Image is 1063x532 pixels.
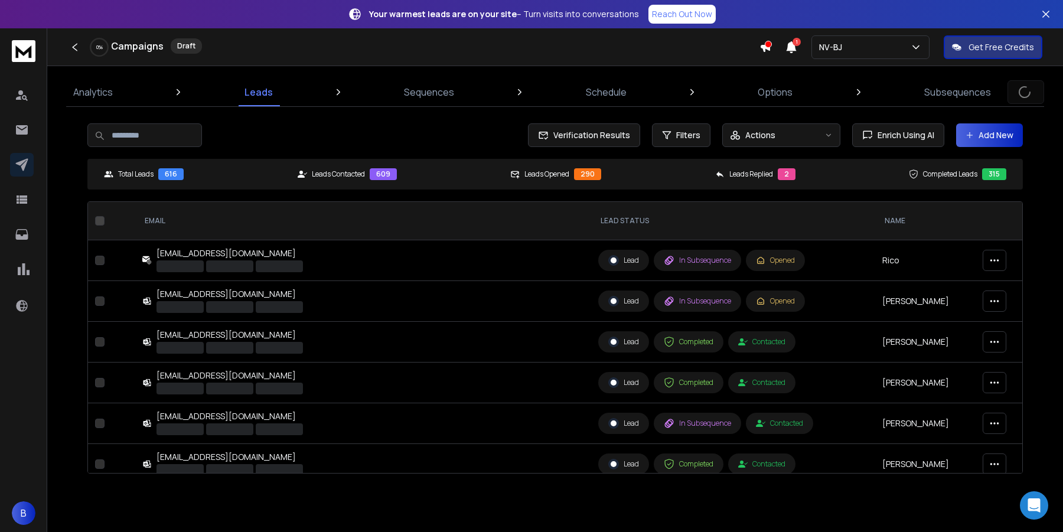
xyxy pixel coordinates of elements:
[819,41,847,53] p: NV-BJ
[118,169,154,179] p: Total Leads
[312,169,365,179] p: Leads Contacted
[404,85,454,99] p: Sequences
[369,8,517,19] strong: Your warmest leads are on your site
[237,78,280,106] a: Leads
[873,129,934,141] span: Enrich Using AI
[608,377,639,388] div: Lead
[738,337,785,347] div: Contacted
[852,123,944,147] button: Enrich Using AI
[664,337,713,347] div: Completed
[586,85,627,99] p: Schedule
[652,8,712,20] p: Reach Out Now
[12,501,35,525] button: B
[778,168,795,180] div: 2
[397,78,461,106] a: Sequences
[652,123,710,147] button: Filters
[875,403,976,444] td: [PERSON_NAME]
[756,419,803,428] div: Contacted
[969,41,1034,53] p: Get Free Credits
[244,85,273,99] p: Leads
[524,169,569,179] p: Leads Opened
[664,296,731,306] div: In Subsequence
[73,85,113,99] p: Analytics
[370,168,397,180] div: 609
[751,78,800,106] a: Options
[664,377,713,388] div: Completed
[608,459,639,469] div: Lead
[793,38,801,46] span: 1
[875,281,976,322] td: [PERSON_NAME]
[756,256,795,265] div: Opened
[574,168,601,180] div: 290
[982,168,1006,180] div: 315
[549,129,630,141] span: Verification Results
[156,410,303,422] div: [EMAIL_ADDRESS][DOMAIN_NAME]
[664,418,731,429] div: In Subsequence
[738,378,785,387] div: Contacted
[156,288,303,300] div: [EMAIL_ADDRESS][DOMAIN_NAME]
[579,78,634,106] a: Schedule
[676,129,700,141] span: Filters
[608,255,639,266] div: Lead
[944,35,1042,59] button: Get Free Credits
[608,337,639,347] div: Lead
[875,202,976,240] th: NAME
[12,40,35,62] img: logo
[171,38,202,54] div: Draft
[1020,491,1048,520] div: Open Intercom Messenger
[917,78,998,106] a: Subsequences
[608,418,639,429] div: Lead
[135,202,591,240] th: EMAIL
[956,123,1023,147] button: Add New
[156,370,303,381] div: [EMAIL_ADDRESS][DOMAIN_NAME]
[924,85,991,99] p: Subsequences
[756,296,795,306] div: Opened
[875,322,976,363] td: [PERSON_NAME]
[111,39,164,53] h1: Campaigns
[664,255,731,266] div: In Subsequence
[528,123,640,147] button: Verification Results
[156,451,303,463] div: [EMAIL_ADDRESS][DOMAIN_NAME]
[875,444,976,485] td: [PERSON_NAME]
[875,240,976,281] td: Rico
[158,168,184,180] div: 616
[96,44,103,51] p: 0 %
[664,459,713,469] div: Completed
[369,8,639,20] p: – Turn visits into conversations
[156,247,303,259] div: [EMAIL_ADDRESS][DOMAIN_NAME]
[923,169,977,179] p: Completed Leads
[875,363,976,403] td: [PERSON_NAME]
[156,329,303,341] div: [EMAIL_ADDRESS][DOMAIN_NAME]
[648,5,716,24] a: Reach Out Now
[66,78,120,106] a: Analytics
[608,296,639,306] div: Lead
[591,202,875,240] th: LEAD STATUS
[745,129,775,141] p: Actions
[729,169,773,179] p: Leads Replied
[738,459,785,469] div: Contacted
[758,85,793,99] p: Options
